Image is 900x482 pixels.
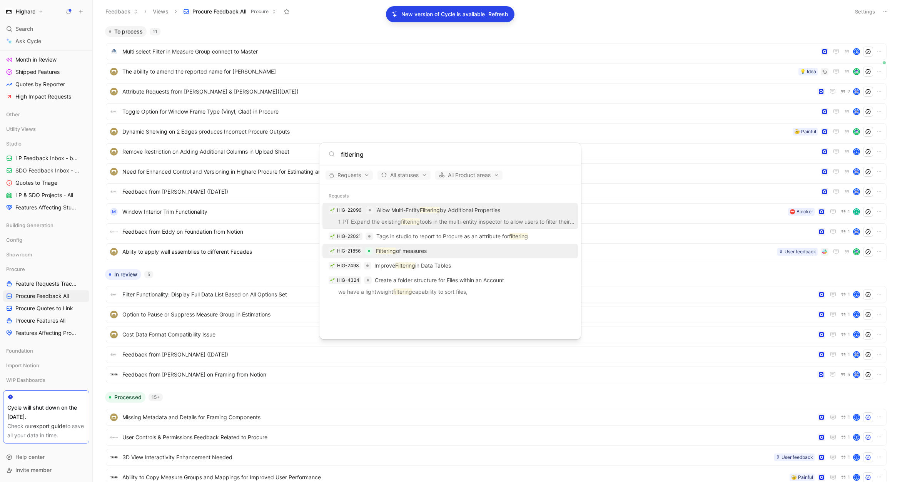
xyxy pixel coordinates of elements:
[326,171,373,180] button: Requests
[377,206,500,215] p: Allow Multi-Entity by Additional Properties
[395,262,415,269] mark: Filtering
[319,189,581,203] div: Requests
[325,287,576,299] p: we have a lightweight capability to sort files,
[381,171,427,180] span: All statuses
[420,207,440,213] mark: Filtering
[330,234,335,239] img: 🌱
[322,258,578,273] a: 🌱HIG-2493ImproveFilteringin Data Tables
[376,248,396,254] mark: Filtering
[322,273,578,299] a: 🌱HIG-4324Create a folder structure for Files within an Accountwe have a lightweightfilteringcapab...
[330,208,335,213] img: 🌱
[401,218,420,225] mark: filtering
[435,171,503,180] button: All Product areas
[439,171,499,180] span: All Product areas
[337,276,359,284] div: HIG-4324
[341,150,572,159] input: Type a command or search anything
[337,247,361,255] div: HIG-21856
[330,263,335,268] img: 🌱
[393,288,412,295] mark: filtering
[337,233,361,240] div: HIG-22021
[337,262,359,269] div: HIG-2493
[376,246,427,256] p: of measures
[330,249,335,253] img: 🌱
[376,232,528,241] p: Tags in studio to report to Procure as an attribute for
[322,244,578,258] a: 🌱HIG-21856Filteringof measures
[325,217,576,229] p: 1 PT Expand the existing tools in the multi-entity inspector to allow users to filter their selec...
[509,233,528,239] mark: filtering
[375,277,504,283] span: Create a folder structure for Files within an Account
[337,206,361,214] div: HIG-22096
[374,261,451,270] p: Improve in Data Tables
[322,229,578,244] a: 🌱HIG-22021Tags in studio to report to Procure as an attribute forfiltering
[330,278,335,283] img: 🌱
[322,203,578,229] a: 🌱HIG-22096Allow Multi-EntityFilteringby Additional Properties1 PT Expand the existingfilteringtoo...
[377,171,431,180] button: All statuses
[329,171,369,180] span: Requests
